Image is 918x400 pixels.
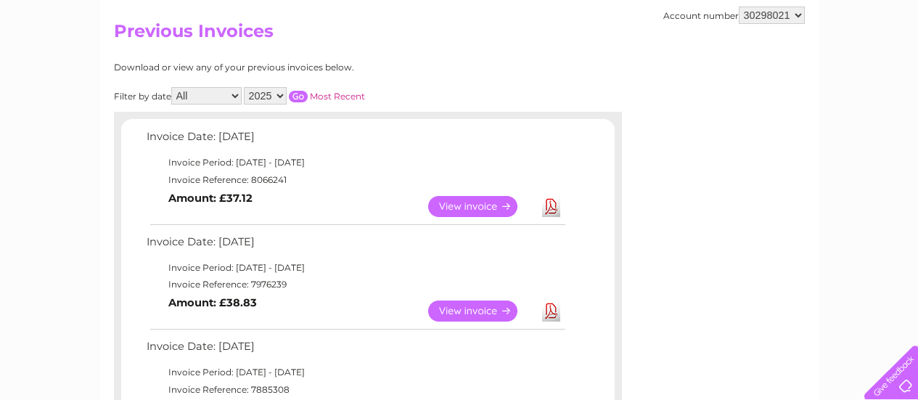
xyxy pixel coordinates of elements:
td: Invoice Date: [DATE] [143,337,567,364]
td: Invoice Date: [DATE] [143,232,567,259]
td: Invoice Period: [DATE] - [DATE] [143,259,567,277]
b: Amount: £38.83 [168,296,257,309]
td: Invoice Period: [DATE] - [DATE] [143,364,567,381]
td: Invoice Reference: 7885308 [143,381,567,399]
td: Invoice Date: [DATE] [143,127,567,154]
a: Download [542,301,560,322]
a: Energy [699,62,731,73]
a: Download [542,196,560,217]
td: Invoice Period: [DATE] - [DATE] [143,154,567,171]
a: Contact [821,62,857,73]
td: Invoice Reference: 7976239 [143,276,567,293]
div: Account number [663,7,805,24]
div: Filter by date [114,87,495,105]
td: Invoice Reference: 8066241 [143,171,567,189]
a: View [428,301,535,322]
h2: Previous Invoices [114,21,805,49]
a: Most Recent [310,91,365,102]
a: View [428,196,535,217]
div: Download or view any of your previous invoices below. [114,62,495,73]
a: Blog [792,62,813,73]
a: 0333 014 3131 [644,7,745,25]
img: logo.png [32,38,106,82]
div: Clear Business is a trading name of Verastar Limited (registered in [GEOGRAPHIC_DATA] No. 3667643... [117,8,803,70]
b: Amount: £37.12 [168,192,253,205]
a: Telecoms [739,62,783,73]
a: Log out [870,62,904,73]
a: Water [663,62,690,73]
